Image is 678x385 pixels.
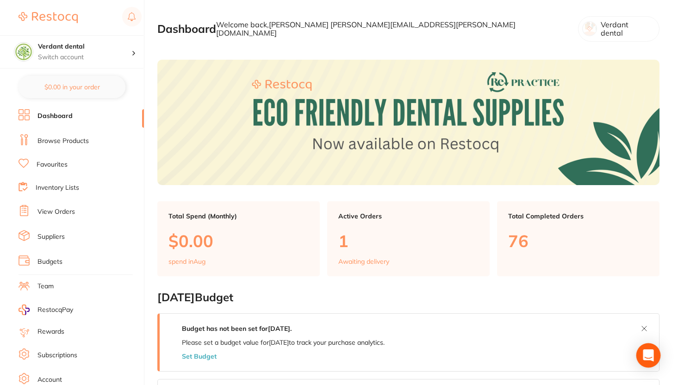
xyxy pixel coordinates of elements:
h2: [DATE] Budget [157,291,659,304]
a: Rewards [37,327,64,336]
p: Active Orders [338,212,479,220]
p: Please set a budget value for [DATE] to track your purchase analytics. [182,339,385,346]
p: Total Completed Orders [508,212,648,220]
a: Account [37,375,62,385]
p: Switch account [38,53,131,62]
img: Dashboard [157,60,659,185]
a: Inventory Lists [36,183,79,192]
img: Restocq Logo [19,12,78,23]
p: Total Spend (Monthly) [168,212,309,220]
a: Active Orders1Awaiting delivery [327,201,490,276]
a: Total Completed Orders76 [497,201,659,276]
p: 1 [338,231,479,250]
a: Browse Products [37,137,89,146]
p: 76 [508,231,648,250]
a: Dashboard [37,112,73,121]
h4: Verdant dental [38,42,131,51]
a: Subscriptions [37,351,77,360]
button: $0.00 in your order [19,76,125,98]
img: RestocqPay [19,304,30,315]
strong: Budget has not been set for [DATE] . [182,324,292,333]
span: RestocqPay [37,305,73,315]
p: Awaiting delivery [338,258,389,265]
p: Verdant dental [601,20,652,37]
a: Suppliers [37,232,65,242]
p: $0.00 [168,231,309,250]
a: Restocq Logo [19,7,78,28]
p: spend in Aug [168,258,205,265]
a: Budgets [37,257,62,267]
div: Open Intercom Messenger [636,343,661,368]
p: Welcome back, [PERSON_NAME] [PERSON_NAME][EMAIL_ADDRESS][PERSON_NAME][DOMAIN_NAME] [216,20,571,37]
img: Verdant dental [14,43,33,61]
button: Set Budget [182,353,217,360]
h2: Dashboard [157,23,216,36]
a: View Orders [37,207,75,217]
a: Favourites [37,160,68,169]
a: RestocqPay [19,304,73,315]
a: Total Spend (Monthly)$0.00spend inAug [157,201,320,276]
a: Team [37,282,54,291]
